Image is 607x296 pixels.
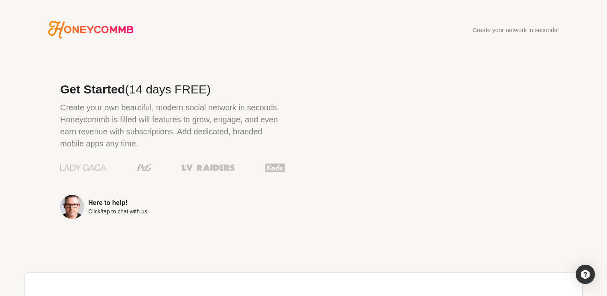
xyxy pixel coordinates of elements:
div: Open Intercom Messenger [576,265,595,284]
img: Lady Gaga [60,162,106,174]
span: (14 days FREE) [125,83,211,96]
div: Here to help! [88,200,147,206]
svg: Honeycommb [48,21,134,39]
img: Procter & Gamble [137,164,152,171]
a: Go to Honeycommb homepage [48,21,134,39]
h2: Get Started [60,83,286,95]
p: Create your own beautiful, modern social network in seconds. Honeycommb is filled will features t... [60,101,286,150]
img: Keds [265,162,285,173]
img: Las Vegas Raiders [182,164,235,171]
a: Here to help!Click/tap to chat with us [60,195,286,219]
div: Click/tap to chat with us [88,209,147,214]
img: Sean [60,195,84,219]
div: Create your network in seconds! [473,27,559,33]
